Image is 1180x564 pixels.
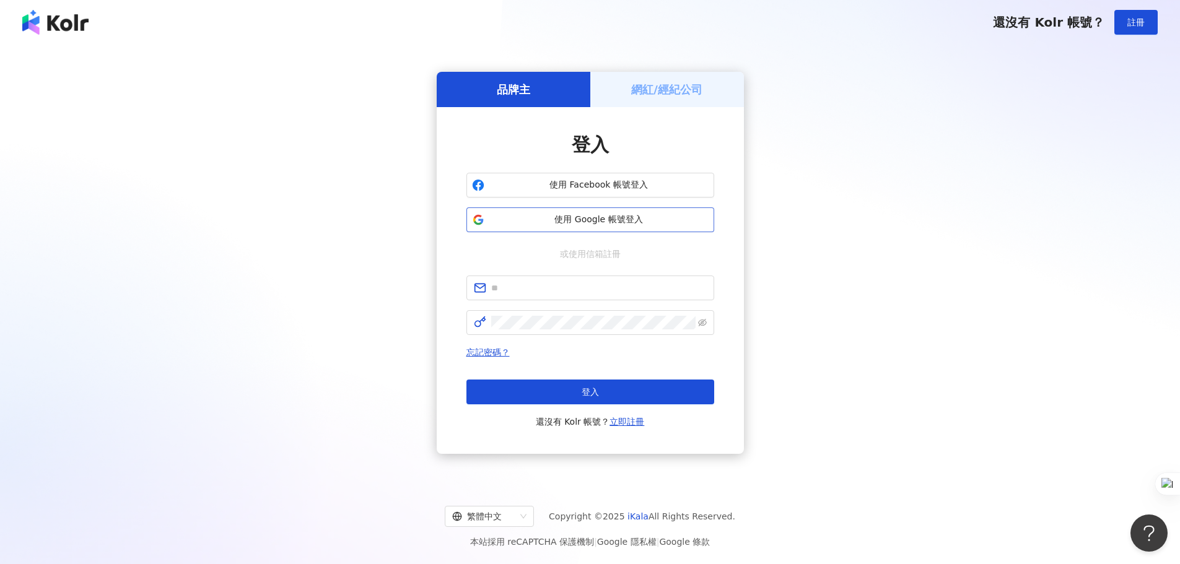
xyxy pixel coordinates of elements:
[536,414,645,429] span: 還沒有 Kolr 帳號？
[1130,514,1168,552] iframe: Help Scout Beacon - Open
[631,82,702,97] h5: 網紅/經紀公司
[489,179,709,191] span: 使用 Facebook 帳號登入
[659,537,710,547] a: Google 條款
[582,387,599,397] span: 登入
[470,534,710,549] span: 本站採用 reCAPTCHA 保護機制
[572,134,609,155] span: 登入
[466,380,714,404] button: 登入
[610,417,644,427] a: 立即註冊
[594,537,597,547] span: |
[466,347,510,357] a: 忘記密碼？
[1127,17,1145,27] span: 註冊
[549,509,735,524] span: Copyright © 2025 All Rights Reserved.
[1114,10,1158,35] button: 註冊
[657,537,660,547] span: |
[993,15,1104,30] span: 還沒有 Kolr 帳號？
[452,506,515,526] div: 繁體中文
[698,318,707,327] span: eye-invisible
[466,173,714,197] button: 使用 Facebook 帳號登入
[497,82,530,97] h5: 品牌主
[551,247,629,261] span: 或使用信箱註冊
[22,10,89,35] img: logo
[489,214,709,226] span: 使用 Google 帳號登入
[627,511,649,521] a: iKala
[466,207,714,232] button: 使用 Google 帳號登入
[597,537,657,547] a: Google 隱私權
